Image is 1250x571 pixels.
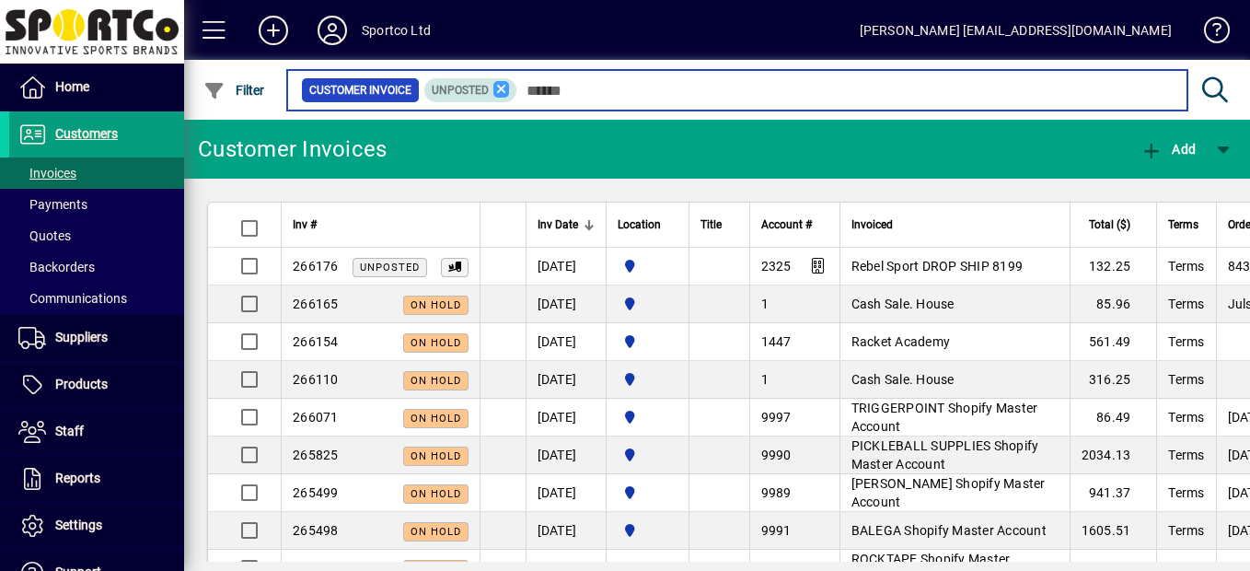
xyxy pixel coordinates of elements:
span: Unposted [360,262,420,274]
a: Knowledge Base [1190,4,1227,64]
span: Rebel Sport DROP SHIP 8199 [851,259,1024,274]
a: Payments [9,189,184,220]
td: [DATE] [526,323,606,361]
td: [DATE] [526,248,606,285]
span: Reports [55,471,100,485]
span: Suppliers [55,330,108,344]
span: On hold [411,413,461,425]
span: Sportco Ltd Warehouse [618,369,677,390]
span: Account # [761,215,812,235]
div: Account # [761,215,828,235]
span: Products [55,377,108,391]
a: Settings [9,503,184,549]
span: Sportco Ltd Warehouse [618,256,677,276]
span: Quotes [18,228,71,243]
span: 266165 [293,297,339,311]
span: Sportco Ltd Warehouse [618,520,677,541]
td: 1605.51 [1070,512,1157,550]
span: [PERSON_NAME] Shopify Master Account [851,476,1046,509]
td: 85.96 [1070,285,1157,323]
span: Terms [1168,334,1204,349]
td: 941.37 [1070,474,1157,512]
span: Terms [1168,410,1204,425]
span: 266110 [293,372,339,387]
div: Title [700,215,738,235]
a: Staff [9,409,184,455]
span: Terms [1168,448,1204,462]
span: On hold [411,375,461,387]
div: Invoiced [851,215,1059,235]
td: 2034.13 [1070,437,1157,474]
a: Backorders [9,251,184,283]
span: 266176 [293,259,339,274]
span: Racket Academy [851,334,951,349]
span: Cash Sale. House [851,297,955,311]
span: Terms [1168,485,1204,500]
span: Sportco Ltd Warehouse [618,483,677,503]
span: 1 [761,372,769,387]
span: Invoiced [851,215,893,235]
a: Communications [9,283,184,314]
span: Inv Date [538,215,578,235]
a: Home [9,64,184,111]
span: 265825 [293,448,339,462]
span: 1447 [761,334,792,349]
span: TRIGGERPOINT Shopify Master Account [851,401,1038,434]
div: Location [618,215,677,235]
span: Settings [55,518,102,532]
a: Invoices [9,157,184,189]
span: On hold [411,488,461,500]
span: Sportco Ltd Warehouse [618,445,677,465]
td: 132.25 [1070,248,1157,285]
span: Terms [1168,259,1204,274]
span: Sportco Ltd Warehouse [618,407,677,427]
a: Quotes [9,220,184,251]
span: On hold [411,450,461,462]
span: On hold [411,526,461,538]
span: Total ($) [1089,215,1130,235]
span: Terms [1168,372,1204,387]
a: Reports [9,456,184,502]
span: Terms [1168,523,1204,538]
button: Add [1136,133,1200,166]
td: 86.49 [1070,399,1157,437]
td: [DATE] [526,285,606,323]
button: Profile [303,14,362,47]
div: Sportco Ltd [362,16,431,45]
button: Add [244,14,303,47]
span: Terms [1168,297,1204,311]
span: Filter [203,83,265,98]
span: Backorders [18,260,95,274]
span: Invoices [18,166,76,181]
td: [DATE] [526,361,606,399]
span: 266154 [293,334,339,349]
span: Sportco Ltd Warehouse [618,294,677,314]
span: Communications [18,291,127,306]
a: Suppliers [9,315,184,361]
span: 1 [761,297,769,311]
span: Payments [18,197,87,212]
mat-chip: Customer Invoice Status: Unposted [424,78,517,102]
td: 316.25 [1070,361,1157,399]
span: BALEGA Shopify Master Account [851,523,1047,538]
div: [PERSON_NAME] [EMAIL_ADDRESS][DOMAIN_NAME] [860,16,1172,45]
span: 9989 [761,485,792,500]
span: Add [1140,142,1196,157]
td: [DATE] [526,474,606,512]
td: 561.49 [1070,323,1157,361]
span: 266071 [293,410,339,425]
div: Total ($) [1082,215,1148,235]
span: Customer Invoice [309,81,411,99]
span: Unposted [432,84,489,97]
td: [DATE] [526,399,606,437]
span: Cash Sale. House [851,372,955,387]
span: 9997 [761,410,792,425]
div: Customer Invoices [198,134,387,164]
span: Customers [55,126,118,141]
span: 2325 [761,259,792,274]
button: Filter [199,74,270,107]
span: 9990 [761,448,792,462]
span: PICKLEBALL SUPPLIES Shopify Master Account [851,438,1039,472]
span: Sportco Ltd Warehouse [618,332,677,352]
span: 9991 [761,523,792,538]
